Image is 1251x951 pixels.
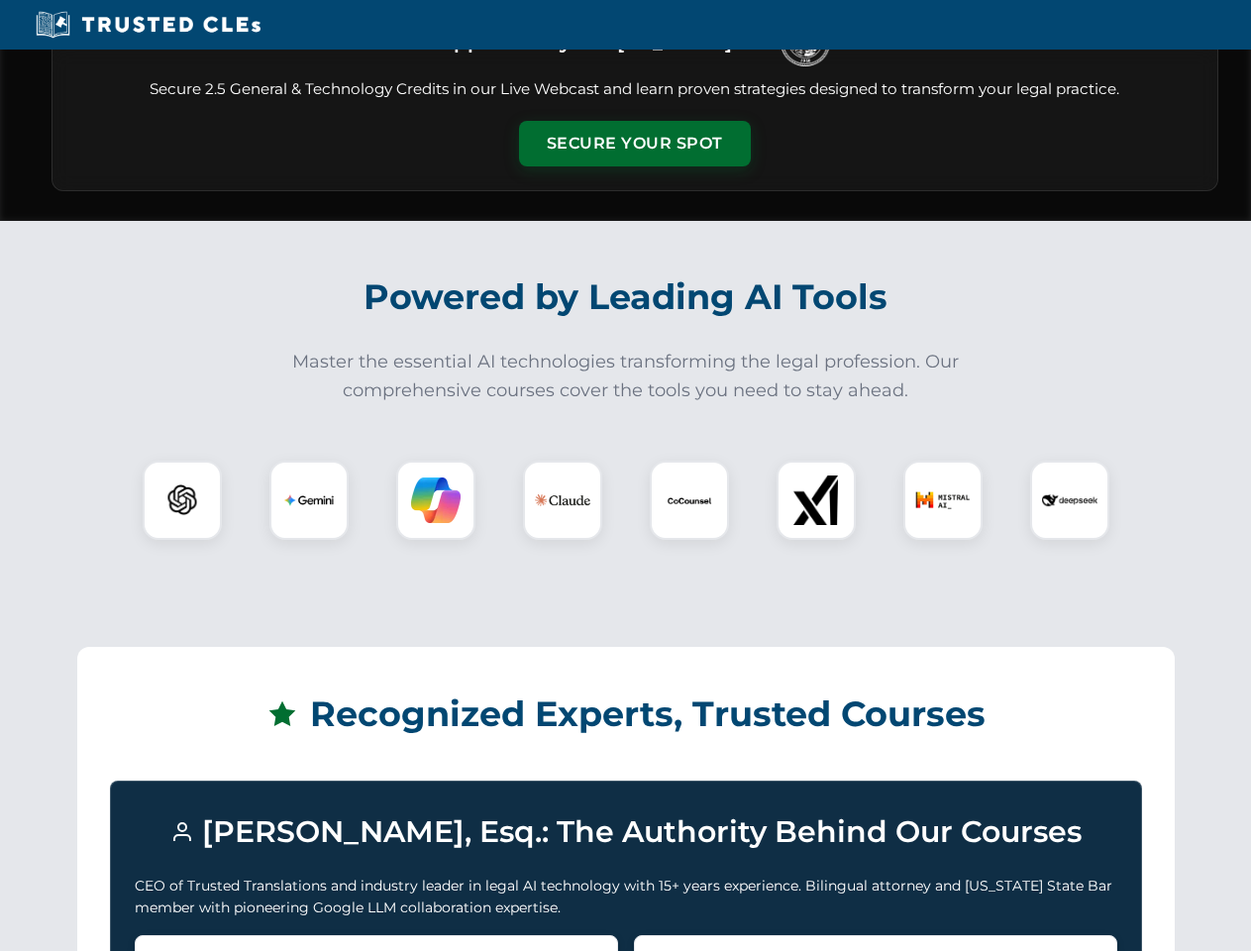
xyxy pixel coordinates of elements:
[535,473,590,528] img: Claude Logo
[396,461,475,540] div: Copilot
[30,10,266,40] img: Trusted CLEs
[135,805,1117,859] h3: [PERSON_NAME], Esq.: The Authority Behind Our Courses
[650,461,729,540] div: CoCounsel
[777,461,856,540] div: xAI
[411,475,461,525] img: Copilot Logo
[279,348,973,405] p: Master the essential AI technologies transforming the legal profession. Our comprehensive courses...
[523,461,602,540] div: Claude
[143,461,222,540] div: ChatGPT
[903,461,983,540] div: Mistral AI
[1030,461,1109,540] div: DeepSeek
[110,680,1142,749] h2: Recognized Experts, Trusted Courses
[135,875,1117,919] p: CEO of Trusted Translations and industry leader in legal AI technology with 15+ years experience....
[519,121,751,166] button: Secure Your Spot
[76,78,1194,101] p: Secure 2.5 General & Technology Credits in our Live Webcast and learn proven strategies designed ...
[154,472,211,529] img: ChatGPT Logo
[269,461,349,540] div: Gemini
[665,475,714,525] img: CoCounsel Logo
[1042,473,1097,528] img: DeepSeek Logo
[915,473,971,528] img: Mistral AI Logo
[77,263,1175,332] h2: Powered by Leading AI Tools
[791,475,841,525] img: xAI Logo
[284,475,334,525] img: Gemini Logo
